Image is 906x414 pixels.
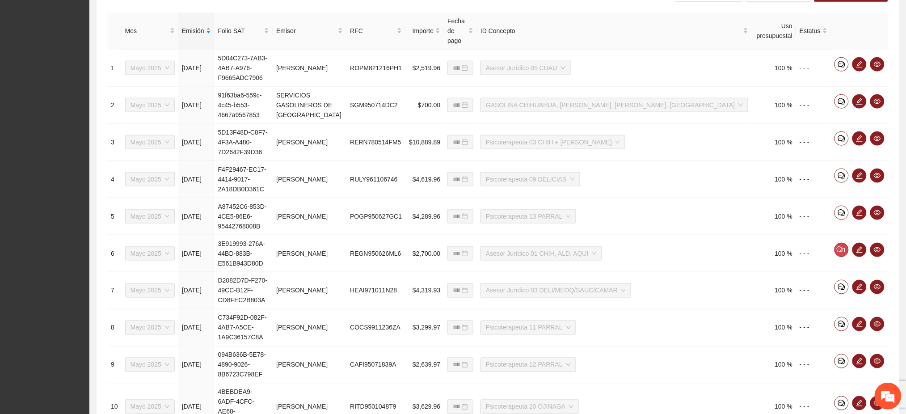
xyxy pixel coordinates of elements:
span: Mayo 2025 [131,400,169,414]
td: [DATE] [178,50,215,87]
td: 5 [107,198,122,235]
td: 3E919993-276A-44BD-883B-E561B943D80D [215,235,273,272]
td: [DATE] [178,198,215,235]
button: comment [834,131,849,146]
td: $4,319.93 [405,272,444,309]
td: HEAI971011N28 [346,272,405,309]
span: Mayo 2025 [131,284,169,297]
span: Folio SAT [218,26,263,36]
td: RERN780514FM5 [346,124,405,161]
span: edit [853,358,866,365]
button: eye [870,131,885,146]
button: eye [870,169,885,183]
span: edit [853,246,866,253]
button: edit [852,280,867,294]
span: Estamos en línea. [52,119,123,210]
span: edit [853,61,866,68]
span: Asesor Jurídico 03 DELI/MEOQ/SAUC/CAMAR [486,284,626,297]
span: Mayo 2025 [131,210,169,223]
td: [PERSON_NAME] [273,272,346,309]
span: Fecha de pago [447,16,467,46]
span: Psicoterapeuta 20 OJINAGA [486,400,573,414]
span: eye [871,172,884,179]
button: comment [834,94,849,109]
td: 8 [107,309,122,346]
span: Emisión [182,26,204,36]
span: edit [853,98,866,105]
span: comment [835,283,848,291]
button: edit [852,206,867,220]
span: edit [853,135,866,142]
td: POGP950627GC1 [346,198,405,235]
td: 4 [107,161,122,198]
td: C734F92D-082F-4AB7-A5CE-1A9C36157C8A [215,309,273,346]
button: eye [870,280,885,294]
button: comment [834,280,849,294]
span: Asesor Jurídico 01 CHIH, ALD, AQUI [486,247,597,260]
span: comment [835,135,848,142]
span: RFC [350,26,395,36]
td: $2,639.97 [405,346,444,384]
td: [PERSON_NAME] [273,309,346,346]
td: $10,889.89 [405,124,444,161]
td: [PERSON_NAME] [273,235,346,272]
button: edit [852,131,867,146]
button: eye [870,206,885,220]
span: Mayo 2025 [131,173,169,186]
th: Uso presupuestal [752,13,796,50]
span: eye [871,283,884,291]
button: edit [852,317,867,331]
button: eye [870,396,885,410]
button: edit [852,169,867,183]
button: eye [870,317,885,331]
td: [PERSON_NAME] [273,346,346,384]
td: 5D13F48D-C8F7-4F3A-A480-7D2642F39D36 [215,124,273,161]
td: [DATE] [178,124,215,161]
button: edit [852,396,867,410]
span: Mayo 2025 [131,135,169,149]
span: Mayo 2025 [131,247,169,260]
td: - - - [796,309,831,346]
td: [DATE] [178,235,215,272]
span: Mayo 2025 [131,61,169,75]
span: comment [835,61,848,68]
td: [PERSON_NAME] [273,124,346,161]
span: comment [835,321,848,328]
button: comment [834,169,849,183]
span: Estatus [800,26,821,36]
td: $700.00 [405,87,444,124]
td: CAFI95071839A [346,346,405,384]
td: [DATE] [178,161,215,198]
td: 100 % [752,124,796,161]
span: Mayo 2025 [131,98,169,112]
span: GASOLINA CHIHUAHUA, AQUILES SERDAN, ALDAMA, OJINAGA [486,98,743,112]
button: edit [852,57,867,72]
td: 100 % [752,161,796,198]
td: - - - [796,161,831,198]
td: - - - [796,50,831,87]
th: Estatus [796,13,831,50]
td: $2,519.96 [405,50,444,87]
span: edit [853,321,866,328]
td: 6 [107,235,122,272]
span: comment [835,172,848,179]
td: - - - [796,235,831,272]
span: Asesor Jurídico 05 CUAU [486,61,565,75]
td: 2 [107,87,122,124]
td: 100 % [752,87,796,124]
span: eye [871,209,884,216]
span: eye [871,358,884,365]
td: [PERSON_NAME] [273,198,346,235]
button: eye [870,243,885,257]
span: eye [871,400,884,407]
button: eye [870,94,885,109]
td: [DATE] [178,272,215,309]
span: Mes [125,26,168,36]
td: 100 % [752,346,796,384]
span: eye [871,98,884,105]
th: ID Concepto [477,13,752,50]
span: Psicoterapeuta 09 DELICIAS [486,173,575,186]
span: Psicoterapeuta 13 PARRAL [486,210,571,223]
span: edit [853,172,866,179]
button: eye [870,354,885,368]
